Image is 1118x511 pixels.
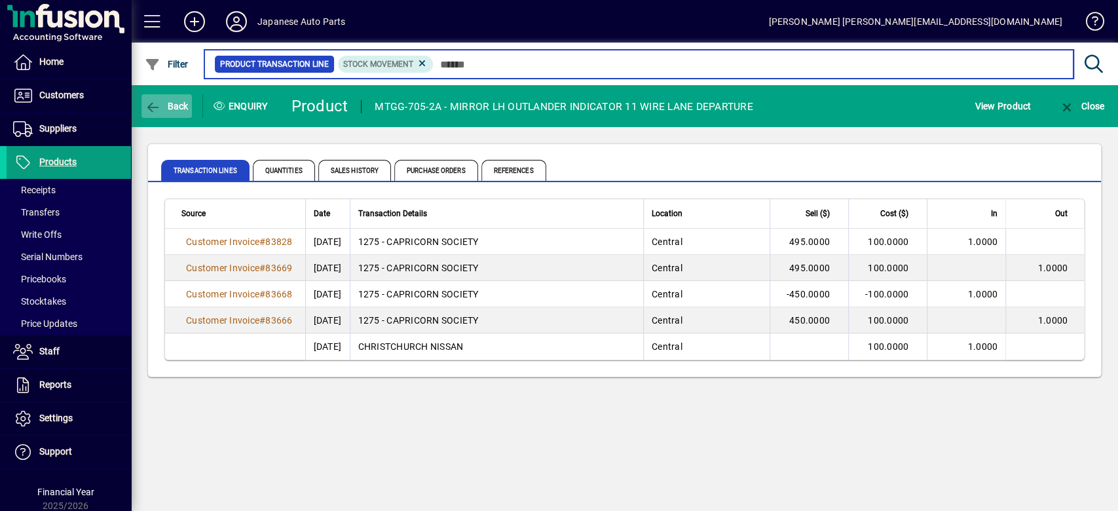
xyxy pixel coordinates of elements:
a: Customers [7,79,131,112]
a: Suppliers [7,113,131,145]
a: Settings [7,402,131,435]
mat-chip: Product Transaction Type: Stock movement [338,56,434,73]
span: Purchase Orders [394,160,478,181]
span: Settings [39,413,73,423]
span: Close [1058,101,1104,111]
span: Customers [39,90,84,100]
span: 1.0000 [968,237,998,247]
span: Location [652,206,682,221]
span: Central [652,341,682,352]
button: Add [174,10,215,33]
span: Serial Numbers [13,252,83,262]
span: Receipts [13,185,56,195]
div: Product [291,96,348,117]
span: Sales History [318,160,391,181]
td: 100.0000 [848,229,927,255]
td: 1275 - CAPRICORN SOCIETY [350,229,643,255]
a: Stocktakes [7,290,131,312]
a: Serial Numbers [7,246,131,268]
span: Price Updates [13,318,77,329]
span: Transfers [13,207,60,218]
span: Products [39,157,77,167]
span: Transaction Lines [161,160,250,181]
td: [DATE] [305,281,350,307]
td: [DATE] [305,255,350,281]
a: Customer Invoice#83666 [181,313,297,328]
span: View Product [975,96,1031,117]
span: Transaction Details [358,206,427,221]
td: 495.0000 [770,229,848,255]
a: Pricebooks [7,268,131,290]
div: Enquiry [203,96,282,117]
a: Staff [7,335,131,368]
span: 83668 [265,289,292,299]
span: 83666 [265,315,292,326]
span: Cost ($) [880,206,908,221]
span: Central [652,263,682,273]
span: Home [39,56,64,67]
td: 1275 - CAPRICORN SOCIETY [350,255,643,281]
button: Back [141,94,192,118]
td: 100.0000 [848,333,927,360]
span: Back [145,101,189,111]
button: Profile [215,10,257,33]
span: # [259,263,265,273]
app-page-header-button: Back [131,94,203,118]
button: Close [1055,94,1108,118]
td: [DATE] [305,229,350,255]
app-page-header-button: Close enquiry [1045,94,1118,118]
td: 495.0000 [770,255,848,281]
td: 1275 - CAPRICORN SOCIETY [350,307,643,333]
a: Receipts [7,179,131,201]
a: Support [7,436,131,468]
span: Customer Invoice [186,263,259,273]
span: Filter [145,59,189,69]
span: Reports [39,379,71,390]
span: Support [39,446,72,457]
span: 83669 [265,263,292,273]
span: 1.0000 [1038,263,1068,273]
a: Home [7,46,131,79]
span: Central [652,237,682,247]
span: Customer Invoice [186,289,259,299]
span: References [481,160,546,181]
td: 100.0000 [848,307,927,333]
div: Japanese Auto Parts [257,11,345,32]
td: -100.0000 [848,281,927,307]
a: Reports [7,369,131,402]
span: Stocktakes [13,296,66,307]
span: Date [314,206,330,221]
td: CHRISTCHURCH NISSAN [350,333,643,360]
span: Sell ($) [806,206,830,221]
span: # [259,289,265,299]
span: 1.0000 [1038,315,1068,326]
span: Financial Year [37,487,94,497]
span: Central [652,289,682,299]
div: Location [652,206,762,221]
div: Cost ($) [857,206,920,221]
td: [DATE] [305,307,350,333]
td: -450.0000 [770,281,848,307]
span: Suppliers [39,123,77,134]
div: MTGG-705-2A - MIRROR LH OUTLANDER INDICATOR 11 WIRE LANE DEPARTURE [375,96,753,117]
span: Source [181,206,206,221]
span: Pricebooks [13,274,66,284]
a: Knowledge Base [1075,3,1102,45]
a: Price Updates [7,312,131,335]
td: [DATE] [305,333,350,360]
span: Customer Invoice [186,237,259,247]
div: [PERSON_NAME] [PERSON_NAME][EMAIL_ADDRESS][DOMAIN_NAME] [768,11,1062,32]
a: Write Offs [7,223,131,246]
span: Stock movement [343,60,413,69]
span: 1.0000 [968,289,998,299]
td: 450.0000 [770,307,848,333]
span: # [259,237,265,247]
span: Write Offs [13,229,62,240]
span: # [259,315,265,326]
div: Sell ($) [778,206,842,221]
div: Source [181,206,297,221]
span: Out [1055,206,1068,221]
a: Customer Invoice#83669 [181,261,297,275]
button: Filter [141,52,192,76]
a: Customer Invoice#83668 [181,287,297,301]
